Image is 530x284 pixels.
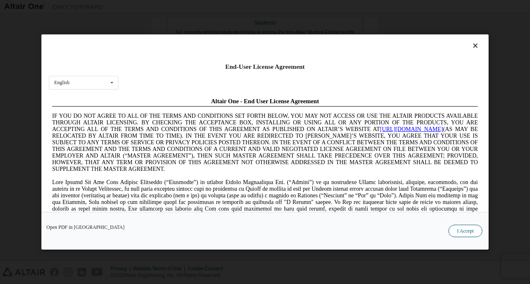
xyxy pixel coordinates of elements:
a: [URL][DOMAIN_NAME] [331,32,394,38]
button: I Accept [448,225,482,237]
span: Lore Ipsumd Sit Ame Cons Adipisc Elitseddo (“Eiusmodte”) in utlabor Etdolo Magnaaliqua Eni. (“Adm... [3,85,429,144]
span: Altair One - End User License Agreement [162,3,270,10]
a: Open PDF in [GEOGRAPHIC_DATA] [46,225,125,230]
span: IF YOU DO NOT AGREE TO ALL OF THE TERMS AND CONDITIONS SET FORTH BELOW, YOU MAY NOT ACCESS OR USE... [3,18,429,78]
div: End-User License Agreement [49,63,481,71]
div: English [54,80,70,85]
